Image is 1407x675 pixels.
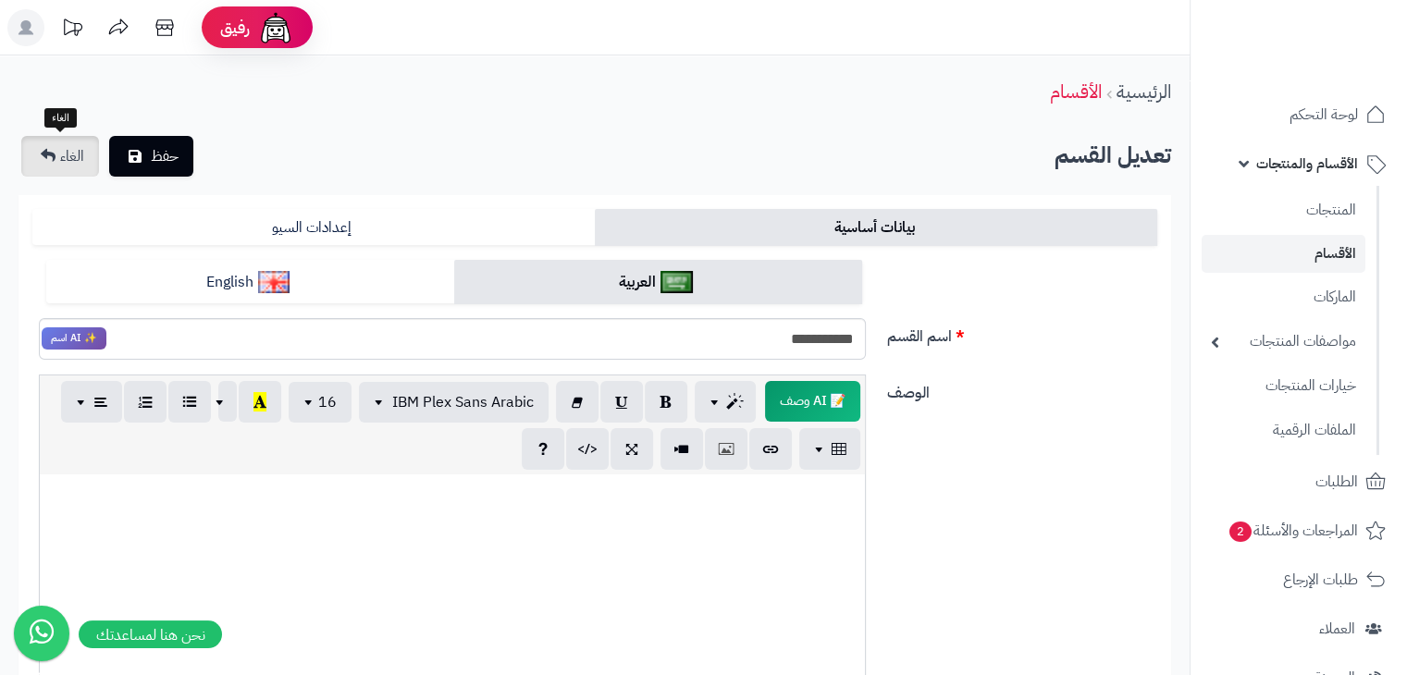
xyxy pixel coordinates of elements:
[1202,607,1396,651] a: العملاء
[392,391,534,413] span: IBM Plex Sans Arabic
[765,381,860,422] span: انقر لاستخدام رفيقك الذكي
[1228,518,1358,544] span: المراجعات والأسئلة
[258,271,290,293] img: English
[257,9,294,46] img: ai-face.png
[1117,78,1171,105] a: الرئيسية
[1202,509,1396,553] a: المراجعات والأسئلة2
[44,108,77,129] div: الغاء
[1202,92,1396,137] a: لوحة التحكم
[151,145,179,167] span: حفظ
[1202,558,1396,602] a: طلبات الإرجاع
[660,271,693,293] img: العربية
[595,209,1157,246] a: بيانات أساسية
[1202,366,1365,406] a: خيارات المنتجات
[49,9,95,51] a: تحديثات المنصة
[1050,78,1102,105] a: الأقسام
[1319,616,1355,642] span: العملاء
[1256,151,1358,177] span: الأقسام والمنتجات
[289,382,352,423] button: 16
[1315,469,1358,495] span: الطلبات
[1055,139,1171,172] b: تعديل القسم
[318,391,337,413] span: 16
[220,17,250,39] span: رفيق
[60,145,84,167] span: الغاء
[1202,277,1365,317] a: الماركات
[1202,190,1365,230] a: المنتجات
[1202,411,1365,450] a: الملفات الرقمية
[32,209,595,246] a: إعدادات السيو
[109,136,193,177] button: حفظ
[42,327,106,350] span: انقر لاستخدام رفيقك الذكي
[1229,522,1252,542] span: 2
[1290,102,1358,128] span: لوحة التحكم
[46,260,454,305] a: English
[880,374,1165,404] label: الوصف
[880,318,1165,348] label: اسم القسم
[1283,567,1358,593] span: طلبات الإرجاع
[1202,322,1365,362] a: مواصفات المنتجات
[21,136,99,177] a: الغاء
[1202,460,1396,504] a: الطلبات
[359,382,549,423] button: IBM Plex Sans Arabic
[1202,235,1365,273] a: الأقسام
[454,260,862,305] a: العربية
